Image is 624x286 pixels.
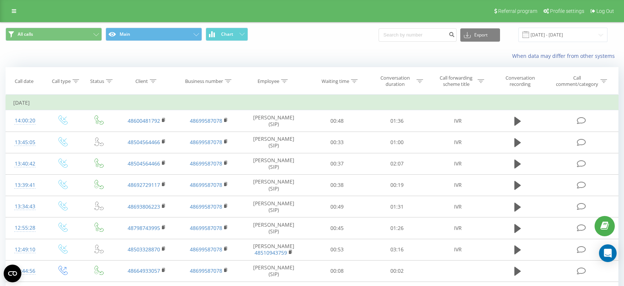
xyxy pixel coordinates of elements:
[307,153,367,174] td: 00:37
[190,139,222,146] a: 48699587078
[307,217,367,239] td: 00:45
[512,52,618,59] a: When data may differ from other systems
[307,260,367,282] td: 00:08
[185,78,223,84] div: Business number
[240,217,307,239] td: [PERSON_NAME] (SIP)
[240,239,307,260] td: [PERSON_NAME]
[206,28,248,41] button: Chart
[307,174,367,196] td: 00:38
[307,196,367,217] td: 00:49
[190,203,222,210] a: 48699587078
[307,239,367,260] td: 00:53
[427,196,489,217] td: IVR
[90,78,104,84] div: Status
[436,75,476,87] div: Call forwarding scheme title
[13,199,37,214] div: 13:34:43
[307,132,367,153] td: 00:33
[307,110,367,132] td: 00:48
[367,217,427,239] td: 01:26
[13,135,37,150] div: 13:45:05
[240,153,307,174] td: [PERSON_NAME] (SIP)
[367,153,427,174] td: 02:07
[190,160,222,167] a: 48699587078
[13,178,37,192] div: 13:39:41
[240,174,307,196] td: [PERSON_NAME] (SIP)
[128,246,160,253] a: 48503328870
[240,260,307,282] td: [PERSON_NAME] (SIP)
[596,8,614,14] span: Log Out
[18,31,33,37] span: All calls
[258,78,279,84] div: Employee
[427,110,489,132] td: IVR
[367,260,427,282] td: 00:02
[13,243,37,257] div: 12:49:10
[13,114,37,128] div: 14:00:20
[460,28,500,42] button: Export
[496,75,544,87] div: Conversation recording
[375,75,415,87] div: Conversation duration
[4,265,21,282] button: Open CMP widget
[367,110,427,132] td: 01:36
[255,249,287,256] a: 48510943759
[221,32,233,37] span: Chart
[190,117,222,124] a: 48699587078
[52,78,71,84] div: Call type
[13,264,37,278] div: 12:44:56
[379,28,457,42] input: Search by number
[367,196,427,217] td: 01:31
[427,132,489,153] td: IVR
[106,28,202,41] button: Main
[128,139,160,146] a: 48504564466
[498,8,537,14] span: Referral program
[240,132,307,153] td: [PERSON_NAME] (SIP)
[128,203,160,210] a: 48693806223
[322,78,349,84] div: Waiting time
[190,224,222,231] a: 48699587078
[427,239,489,260] td: IVR
[6,28,102,41] button: All calls
[6,95,618,110] td: [DATE]
[13,221,37,235] div: 12:55:28
[240,110,307,132] td: [PERSON_NAME] (SIP)
[427,217,489,239] td: IVR
[135,78,148,84] div: Client
[128,181,160,188] a: 48692729117
[427,174,489,196] td: IVR
[13,157,37,171] div: 13:40:42
[128,224,160,231] a: 48798743995
[550,8,584,14] span: Profile settings
[367,132,427,153] td: 01:00
[556,75,599,87] div: Call comment/category
[128,117,160,124] a: 48600481792
[427,153,489,174] td: IVR
[15,78,33,84] div: Call date
[190,267,222,274] a: 48699587078
[190,181,222,188] a: 48699587078
[367,174,427,196] td: 00:19
[240,196,307,217] td: [PERSON_NAME] (SIP)
[367,239,427,260] td: 03:16
[128,160,160,167] a: 48504564466
[190,246,222,253] a: 48699587078
[599,244,617,262] div: Open Intercom Messenger
[128,267,160,274] a: 48664933057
